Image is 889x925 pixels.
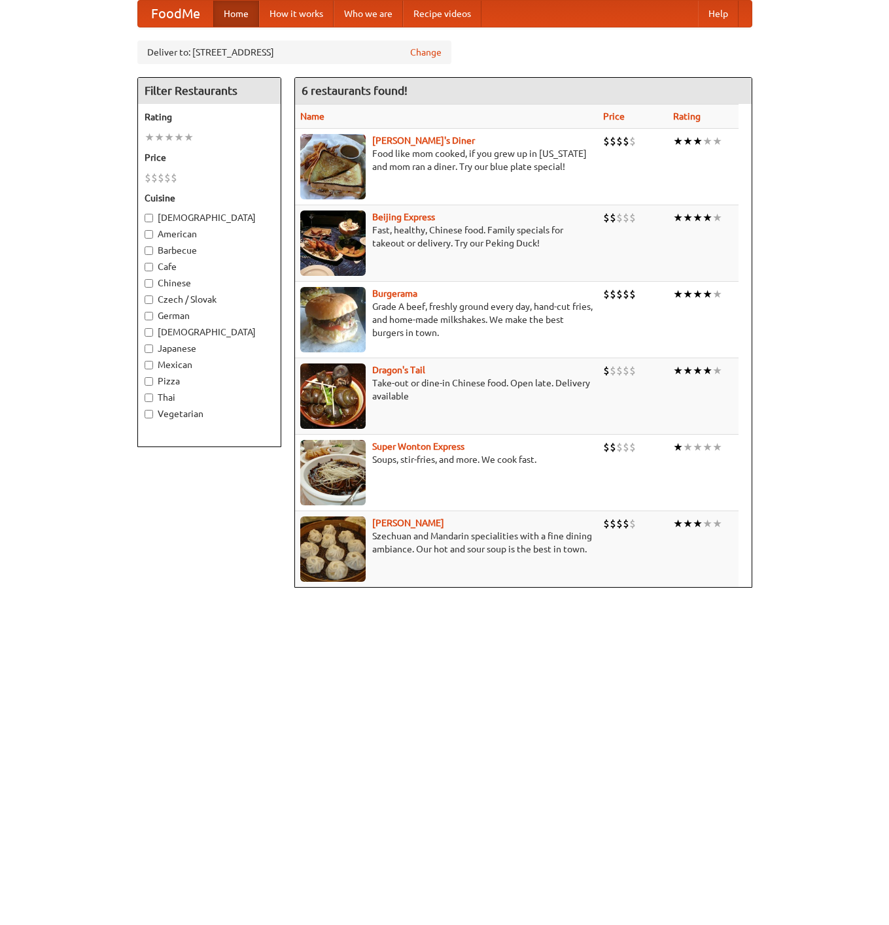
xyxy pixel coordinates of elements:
[703,210,712,225] li: ★
[300,134,366,199] img: sallys.jpg
[603,363,610,378] li: $
[603,440,610,454] li: $
[138,1,213,27] a: FoodMe
[171,171,177,185] li: $
[703,363,712,378] li: ★
[403,1,481,27] a: Recipe videos
[145,328,153,337] input: [DEMOGRAPHIC_DATA]
[629,134,636,148] li: $
[145,263,153,271] input: Cafe
[616,363,623,378] li: $
[145,394,153,402] input: Thai
[616,287,623,301] li: $
[334,1,403,27] a: Who we are
[372,135,475,146] a: [PERSON_NAME]'s Diner
[145,377,153,386] input: Pizza
[213,1,259,27] a: Home
[698,1,739,27] a: Help
[174,130,184,144] li: ★
[300,516,366,582] img: shandong.jpg
[145,227,274,241] label: American
[151,171,158,185] li: $
[372,441,464,452] a: Super Wonton Express
[610,287,616,301] li: $
[300,111,324,122] a: Name
[145,293,274,306] label: Czech / Slovak
[673,134,683,148] li: ★
[300,530,593,556] p: Szechuan and Mandarin specialities with a fine dining ambiance. Our hot and sour soup is the best...
[145,171,151,185] li: $
[372,518,444,528] b: [PERSON_NAME]
[372,365,425,375] a: Dragon's Tail
[712,363,722,378] li: ★
[164,171,171,185] li: $
[683,134,693,148] li: ★
[300,224,593,250] p: Fast, healthy, Chinese food. Family specials for takeout or delivery. Try our Peking Duck!
[372,288,417,299] a: Burgerama
[164,130,174,144] li: ★
[300,453,593,466] p: Soups, stir-fries, and more. We cook fast.
[673,516,683,531] li: ★
[683,210,693,225] li: ★
[603,287,610,301] li: $
[712,287,722,301] li: ★
[616,210,623,225] li: $
[623,440,629,454] li: $
[693,287,703,301] li: ★
[623,134,629,148] li: $
[712,134,722,148] li: ★
[259,1,334,27] a: How it works
[145,326,274,339] label: [DEMOGRAPHIC_DATA]
[145,110,274,124] h5: Rating
[372,212,435,222] a: Beijing Express
[693,134,703,148] li: ★
[138,78,281,104] h4: Filter Restaurants
[145,295,153,304] input: Czech / Slovak
[145,230,153,239] input: American
[703,440,712,454] li: ★
[603,111,625,122] a: Price
[603,134,610,148] li: $
[703,134,712,148] li: ★
[610,363,616,378] li: $
[300,300,593,339] p: Grade A beef, freshly ground every day, hand-cut fries, and home-made milkshakes. We make the bes...
[683,516,693,531] li: ★
[629,363,636,378] li: $
[145,151,274,164] h5: Price
[145,345,153,353] input: Japanese
[145,192,274,205] h5: Cuisine
[693,210,703,225] li: ★
[145,342,274,355] label: Japanese
[145,260,274,273] label: Cafe
[610,210,616,225] li: $
[145,246,153,255] input: Barbecue
[703,287,712,301] li: ★
[603,210,610,225] li: $
[616,134,623,148] li: $
[623,363,629,378] li: $
[184,130,194,144] li: ★
[673,287,683,301] li: ★
[137,41,451,64] div: Deliver to: [STREET_ADDRESS]
[712,210,722,225] li: ★
[145,211,274,224] label: [DEMOGRAPHIC_DATA]
[145,309,274,322] label: German
[300,147,593,173] p: Food like mom cooked, if you grew up in [US_STATE] and mom ran a diner. Try our blue plate special!
[145,375,274,388] label: Pizza
[603,516,610,531] li: $
[629,516,636,531] li: $
[629,440,636,454] li: $
[673,363,683,378] li: ★
[158,171,164,185] li: $
[610,516,616,531] li: $
[145,358,274,371] label: Mexican
[145,361,153,369] input: Mexican
[673,440,683,454] li: ★
[712,516,722,531] li: ★
[610,134,616,148] li: $
[683,440,693,454] li: ★
[145,130,154,144] li: ★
